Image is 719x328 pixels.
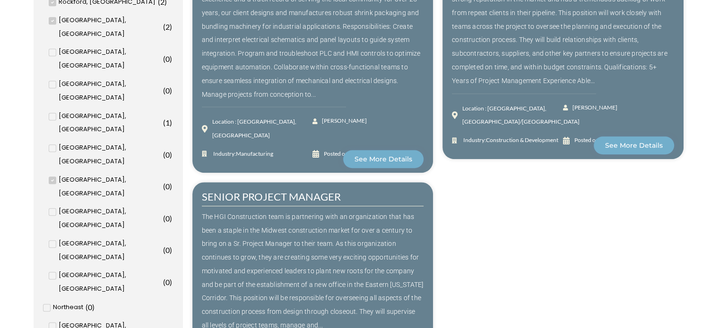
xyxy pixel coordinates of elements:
span: Northeast [53,301,83,314]
span: [GEOGRAPHIC_DATA], [GEOGRAPHIC_DATA] [59,14,161,41]
span: ) [170,245,172,254]
span: ) [170,278,172,286]
span: 2 [165,22,170,31]
span: 0 [165,214,170,223]
span: ) [170,182,172,191]
span: ( [163,86,165,95]
span: ) [170,150,172,159]
span: ) [170,118,172,127]
span: ( [163,245,165,254]
span: ( [163,150,165,159]
span: ) [170,22,172,31]
span: [GEOGRAPHIC_DATA], [GEOGRAPHIC_DATA] [59,109,161,137]
span: ( [86,303,88,311]
span: 0 [165,245,170,254]
span: ( [163,214,165,223]
span: [GEOGRAPHIC_DATA], [GEOGRAPHIC_DATA] [59,269,161,296]
span: ( [163,22,165,31]
span: 0 [165,150,170,159]
span: [GEOGRAPHIC_DATA], [GEOGRAPHIC_DATA] [59,173,161,201]
span: 0 [165,54,170,63]
span: ( [163,54,165,63]
span: 0 [88,303,92,311]
span: [GEOGRAPHIC_DATA], [GEOGRAPHIC_DATA] [59,45,161,73]
span: 1 [165,118,170,127]
span: [GEOGRAPHIC_DATA], [GEOGRAPHIC_DATA] [59,205,161,232]
span: ( [163,182,165,191]
span: [GEOGRAPHIC_DATA], [GEOGRAPHIC_DATA] [59,77,161,105]
span: 0 [165,278,170,286]
span: 0 [165,86,170,95]
span: [GEOGRAPHIC_DATA], [GEOGRAPHIC_DATA] [59,141,161,168]
span: ) [170,86,172,95]
span: ( [163,118,165,127]
span: ) [92,303,95,311]
span: ) [170,214,172,223]
span: ( [163,278,165,286]
span: ) [170,54,172,63]
span: [GEOGRAPHIC_DATA], [GEOGRAPHIC_DATA] [59,237,161,264]
span: 0 [165,182,170,191]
